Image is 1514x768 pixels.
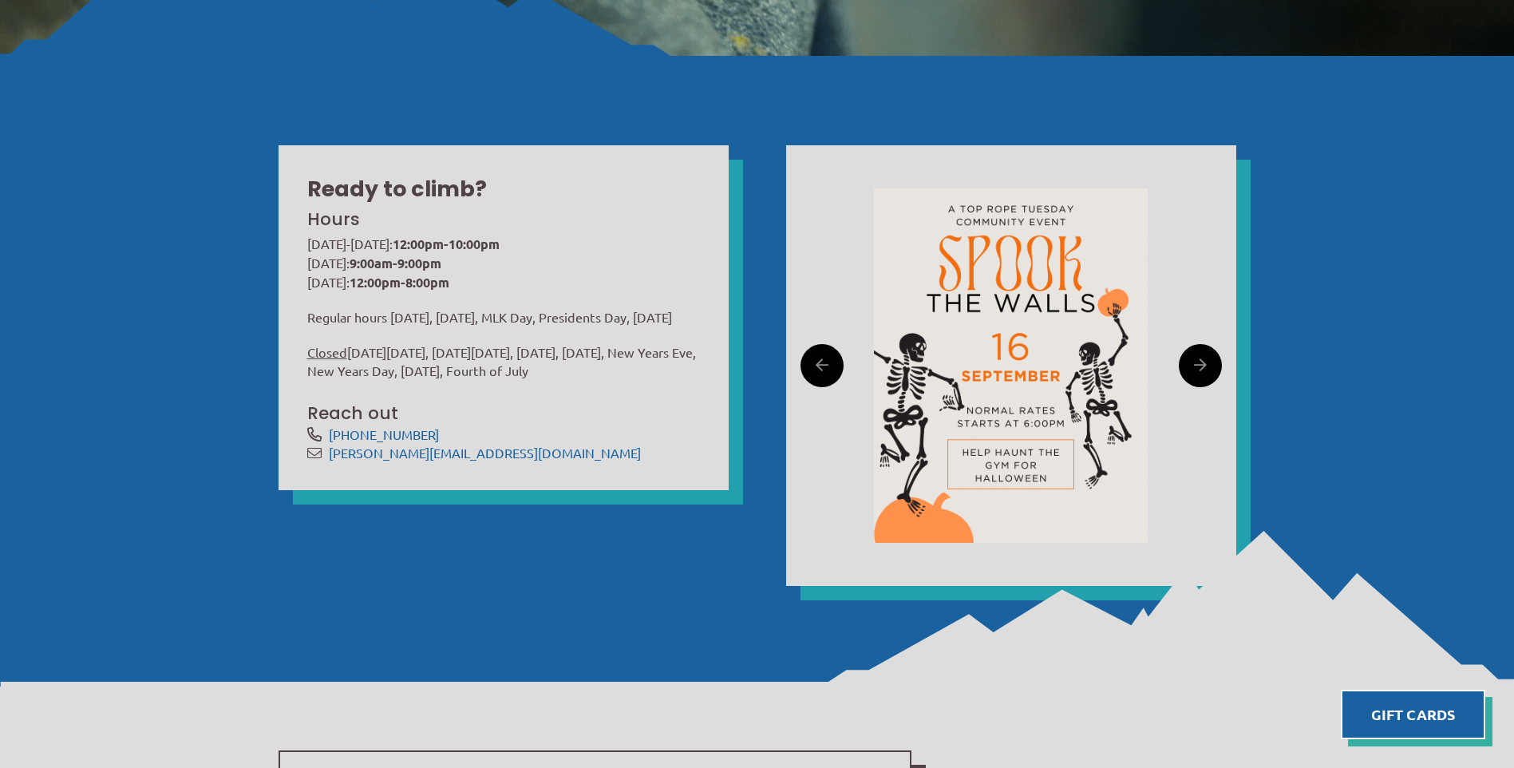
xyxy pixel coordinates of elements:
h3: Hours [307,208,697,232]
strong: 9:00am-9:00pm [350,255,441,271]
a: [PHONE_NUMBER] [329,426,439,442]
a: [PERSON_NAME][EMAIL_ADDRESS][DOMAIN_NAME] [329,445,641,461]
p: [DATE]-[DATE]: [DATE]: [DATE]: [307,235,700,291]
strong: 12:00pm-8:00pm [350,274,449,291]
h3: Reach out [307,402,700,426]
p: [DATE][DATE], [DATE][DATE], [DATE], [DATE], New Years Eve, New Years Day, [DATE], Fourth of July [307,343,700,379]
img: Image [874,188,1148,543]
p: Regular hours [DATE], [DATE], MLK Day, Presidents Day, [DATE] [307,308,700,327]
strong: 12:00pm-10:00pm [393,236,500,252]
span: Closed [307,344,347,360]
h2: Ready to climb? [307,174,700,204]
